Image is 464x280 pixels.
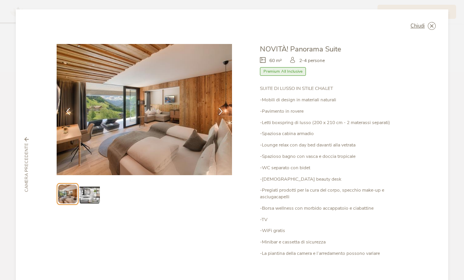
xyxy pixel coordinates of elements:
img: Preview [58,185,77,203]
p: -Pavimento in rovere [260,108,407,115]
p: -Lounge relax con day bed davanti alla vetrata [260,142,407,148]
img: Preview [79,184,99,204]
p: -Letti boxspring di lusso (200 x 210 cm - 2 materassi separati) [260,119,407,126]
p: -[DEMOGRAPHIC_DATA] beauty desk [260,176,407,183]
span: Premium All Inclusive [260,67,306,76]
p: -Spazioso bagno con vasca e doccia tropicale [260,153,407,160]
p: SUITE DI LUSSO IN STILE CHALET [260,85,407,92]
p: -Mobili di design in materiali naturali [260,97,407,103]
p: -TV [260,216,407,223]
span: Camera precedente [24,143,30,192]
p: -La piantina della camera e l’arredamento possono variare [260,250,407,257]
p: -Spaziosa cabina armadio [260,130,407,137]
p: -Minibar e cassetta di sicurezza [260,239,407,245]
p: -Borsa wellness con morbido accappatoio e ciabattine [260,205,407,212]
p: -WC separato con bidet [260,165,407,171]
p: -Pregiati prodotti per la cura del corpo, specchio make-up e asciugacapelli [260,187,407,200]
p: -WiFi gratis [260,227,407,234]
img: NOVITÀ! Panorama Suite [57,44,232,175]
